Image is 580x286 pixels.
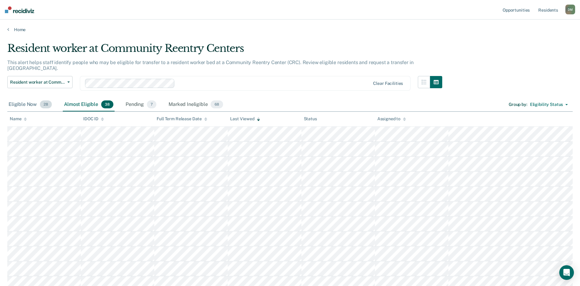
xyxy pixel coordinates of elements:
div: Last Viewed [230,116,260,121]
div: Clear facilities [373,81,403,86]
div: Full Term Release Date [157,116,207,121]
div: D M [565,5,575,14]
span: 28 [40,100,52,108]
div: Eligibility Status [530,102,563,107]
div: Open Intercom Messenger [559,265,574,280]
div: Name [10,116,27,121]
div: Pending7 [124,98,158,111]
a: Home [7,27,573,32]
button: DM [565,5,575,14]
div: Resident worker at Community Reentry Centers [7,42,442,60]
img: Recidiviz [5,6,34,13]
button: Eligibility Status [527,100,571,110]
div: Almost Eligible38 [63,98,115,111]
div: Status [304,116,317,121]
p: This alert helps staff identify people who may be eligible for transfer to a resident worker bed ... [7,60,413,71]
div: IDOC ID [83,116,104,121]
div: Marked Ineligible68 [167,98,224,111]
button: Resident worker at Community Reentry Centers [7,76,73,88]
div: Eligible Now28 [7,98,53,111]
span: Resident worker at Community Reentry Centers [10,80,65,85]
span: 68 [211,100,223,108]
span: 38 [101,100,113,108]
div: Group by : [509,102,527,107]
div: Assigned to [377,116,406,121]
span: 7 [147,100,156,108]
